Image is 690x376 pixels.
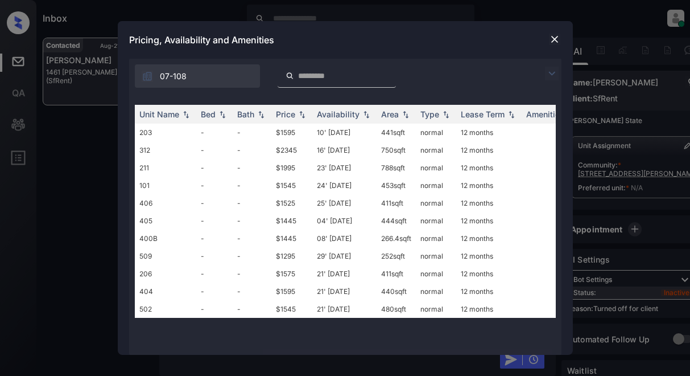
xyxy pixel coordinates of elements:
[271,159,312,177] td: $1995
[416,159,456,177] td: normal
[196,159,233,177] td: -
[312,212,377,230] td: 04' [DATE]
[271,265,312,283] td: $1575
[312,230,377,247] td: 08' [DATE]
[196,265,233,283] td: -
[233,300,271,318] td: -
[271,247,312,265] td: $1295
[196,230,233,247] td: -
[135,283,196,300] td: 404
[377,141,416,159] td: 750 sqft
[201,109,216,119] div: Bed
[135,159,196,177] td: 211
[196,124,233,141] td: -
[456,159,522,177] td: 12 months
[135,194,196,212] td: 406
[416,124,456,141] td: normal
[377,124,416,141] td: 441 sqft
[233,212,271,230] td: -
[381,109,399,119] div: Area
[416,283,456,300] td: normal
[142,71,153,82] img: icon-zuma
[420,109,439,119] div: Type
[196,141,233,159] td: -
[456,300,522,318] td: 12 months
[456,265,522,283] td: 12 months
[271,177,312,194] td: $1545
[506,111,517,118] img: sorting
[233,194,271,212] td: -
[135,230,196,247] td: 400B
[271,141,312,159] td: $2345
[233,141,271,159] td: -
[400,111,411,118] img: sorting
[196,283,233,300] td: -
[377,247,416,265] td: 252 sqft
[312,194,377,212] td: 25' [DATE]
[135,265,196,283] td: 206
[217,111,228,118] img: sorting
[456,212,522,230] td: 12 months
[377,212,416,230] td: 444 sqft
[416,177,456,194] td: normal
[118,21,573,59] div: Pricing, Availability and Amenities
[233,283,271,300] td: -
[312,159,377,177] td: 23' [DATE]
[135,141,196,159] td: 312
[377,283,416,300] td: 440 sqft
[377,194,416,212] td: 411 sqft
[135,212,196,230] td: 405
[456,283,522,300] td: 12 months
[416,247,456,265] td: normal
[526,109,564,119] div: Amenities
[233,265,271,283] td: -
[312,283,377,300] td: 21' [DATE]
[312,124,377,141] td: 10' [DATE]
[440,111,452,118] img: sorting
[296,111,308,118] img: sorting
[312,300,377,318] td: 21' [DATE]
[180,111,192,118] img: sorting
[139,109,179,119] div: Unit Name
[233,230,271,247] td: -
[271,194,312,212] td: $1525
[312,247,377,265] td: 29' [DATE]
[456,141,522,159] td: 12 months
[271,212,312,230] td: $1445
[377,159,416,177] td: 788 sqft
[286,71,294,81] img: icon-zuma
[416,212,456,230] td: normal
[233,124,271,141] td: -
[312,177,377,194] td: 24' [DATE]
[377,300,416,318] td: 480 sqft
[317,109,360,119] div: Availability
[135,300,196,318] td: 502
[233,177,271,194] td: -
[461,109,505,119] div: Lease Term
[312,265,377,283] td: 21' [DATE]
[271,230,312,247] td: $1445
[456,247,522,265] td: 12 months
[233,159,271,177] td: -
[545,67,559,80] img: icon-zuma
[135,124,196,141] td: 203
[196,212,233,230] td: -
[196,247,233,265] td: -
[312,141,377,159] td: 16' [DATE]
[361,111,372,118] img: sorting
[160,70,187,83] span: 07-108
[196,300,233,318] td: -
[377,230,416,247] td: 266.4 sqft
[276,109,295,119] div: Price
[271,283,312,300] td: $1595
[456,177,522,194] td: 12 months
[196,194,233,212] td: -
[255,111,267,118] img: sorting
[271,300,312,318] td: $1545
[377,265,416,283] td: 411 sqft
[135,247,196,265] td: 509
[377,177,416,194] td: 453 sqft
[549,34,560,45] img: close
[135,177,196,194] td: 101
[456,124,522,141] td: 12 months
